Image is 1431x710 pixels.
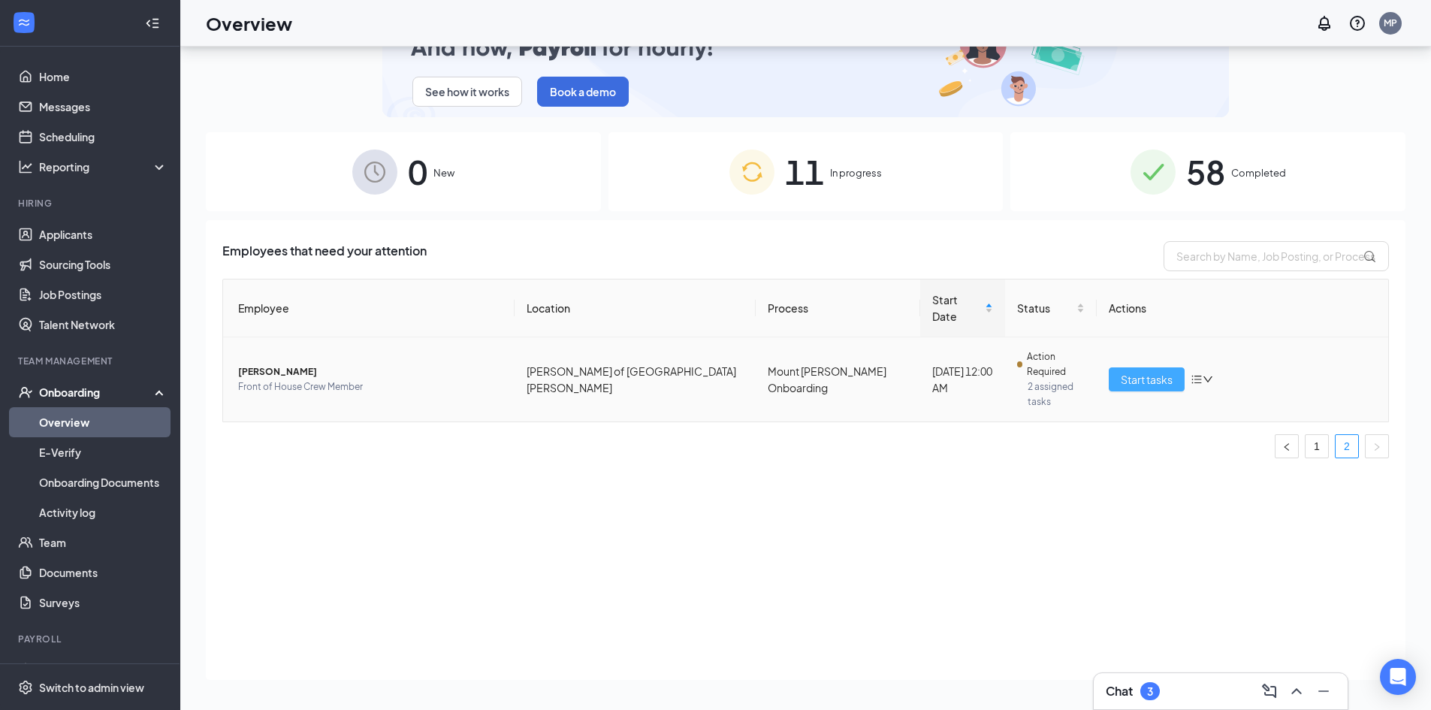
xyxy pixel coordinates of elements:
svg: Settings [18,680,33,695]
svg: UserCheck [18,385,33,400]
div: [DATE] 12:00 AM [932,363,992,396]
span: New [433,165,454,180]
td: [PERSON_NAME] of [GEOGRAPHIC_DATA][PERSON_NAME] [515,337,756,421]
div: Payroll [18,633,165,645]
svg: ChevronUp [1288,682,1306,700]
a: Job Postings [39,279,168,310]
a: Messages [39,92,168,122]
svg: WorkstreamLogo [17,15,32,30]
span: bars [1191,373,1203,385]
a: Overview [39,407,168,437]
th: Actions [1097,279,1388,337]
span: Start tasks [1121,371,1173,388]
span: 0 [408,146,427,198]
svg: Analysis [18,159,33,174]
h3: Chat [1106,683,1133,699]
a: Sourcing Tools [39,249,168,279]
span: In progress [830,165,882,180]
a: 2 [1336,435,1358,458]
a: 1 [1306,435,1328,458]
span: 11 [785,146,824,198]
a: Documents [39,557,168,588]
span: Start Date [932,292,981,325]
button: See how it works [412,77,522,107]
a: Surveys [39,588,168,618]
span: Status [1017,300,1073,316]
svg: ComposeMessage [1260,682,1279,700]
a: PayrollCrown [39,655,168,685]
button: Book a demo [537,77,629,107]
input: Search by Name, Job Posting, or Process [1164,241,1389,271]
div: Onboarding [39,385,155,400]
th: Location [515,279,756,337]
button: Minimize [1312,679,1336,703]
a: Applicants [39,219,168,249]
span: Front of House Crew Member [238,379,503,394]
svg: Collapse [145,16,160,31]
span: 2 assigned tasks [1028,379,1085,409]
button: ChevronUp [1285,679,1309,703]
span: Action Required [1027,349,1085,379]
li: Next Page [1365,434,1389,458]
li: 1 [1305,434,1329,458]
a: Scheduling [39,122,168,152]
div: Hiring [18,197,165,210]
span: 58 [1186,146,1225,198]
button: ComposeMessage [1257,679,1282,703]
div: 3 [1147,685,1153,698]
th: Process [756,279,920,337]
th: Status [1005,279,1097,337]
a: E-Verify [39,437,168,467]
a: Activity log [39,497,168,527]
a: Talent Network [39,310,168,340]
span: Employees that need your attention [222,241,427,271]
div: Switch to admin view [39,680,144,695]
span: right [1372,443,1381,452]
span: Completed [1231,165,1286,180]
a: Team [39,527,168,557]
button: left [1275,434,1299,458]
h1: Overview [206,11,292,36]
button: right [1365,434,1389,458]
div: Open Intercom Messenger [1380,659,1416,695]
span: [PERSON_NAME] [238,364,503,379]
li: Previous Page [1275,434,1299,458]
a: Home [39,62,168,92]
li: 2 [1335,434,1359,458]
a: Onboarding Documents [39,467,168,497]
span: down [1203,374,1213,385]
div: MP [1384,17,1397,29]
span: left [1282,443,1291,452]
th: Employee [223,279,515,337]
div: Reporting [39,159,168,174]
svg: QuestionInfo [1348,14,1366,32]
svg: Minimize [1315,682,1333,700]
button: Start tasks [1109,367,1185,391]
td: Mount [PERSON_NAME] Onboarding [756,337,920,421]
div: Team Management [18,355,165,367]
svg: Notifications [1315,14,1333,32]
